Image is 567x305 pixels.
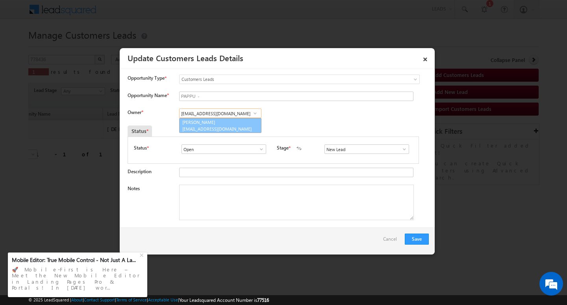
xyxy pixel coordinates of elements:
[128,75,165,82] span: Opportunity Type
[179,109,261,118] input: Type to Search
[128,52,243,63] a: Update Customers Leads Details
[182,144,266,154] input: Type to Search
[12,264,143,293] div: 🚀 Mobile-First is Here – Meet the New Mobile Editor in Landing Pages Pro & Portals! In [DATE] wor...
[250,109,260,117] a: Show All Items
[41,41,132,52] div: Chat with us now
[179,118,261,133] a: [PERSON_NAME]
[116,297,147,302] a: Terms of Service
[128,185,140,191] label: Notes
[277,144,289,152] label: Stage
[129,4,148,23] div: Minimize live chat window
[128,168,152,174] label: Description
[179,297,269,303] span: Your Leadsquared Account Number is
[138,250,147,259] div: +
[180,76,387,83] span: Customers Leads
[134,144,147,152] label: Status
[182,126,253,132] span: [EMAIL_ADDRESS][DOMAIN_NAME]
[84,297,115,302] a: Contact Support
[383,234,401,249] a: Cancel
[419,51,432,65] a: ×
[107,243,143,254] em: Start Chat
[12,256,139,264] div: Mobile Editor: True Mobile Control - Not Just A La...
[324,144,409,154] input: Type to Search
[28,296,269,304] span: © 2025 LeadSquared | | | | |
[71,297,83,302] a: About
[128,109,143,115] label: Owner
[128,125,152,137] div: Status
[397,145,407,153] a: Show All Items
[13,41,33,52] img: d_60004797649_company_0_60004797649
[10,73,144,236] textarea: Type your message and hit 'Enter'
[254,145,264,153] a: Show All Items
[405,234,429,245] button: Save
[128,92,169,98] label: Opportunity Name
[148,297,178,302] a: Acceptable Use
[179,75,420,84] a: Customers Leads
[257,297,269,303] span: 77516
